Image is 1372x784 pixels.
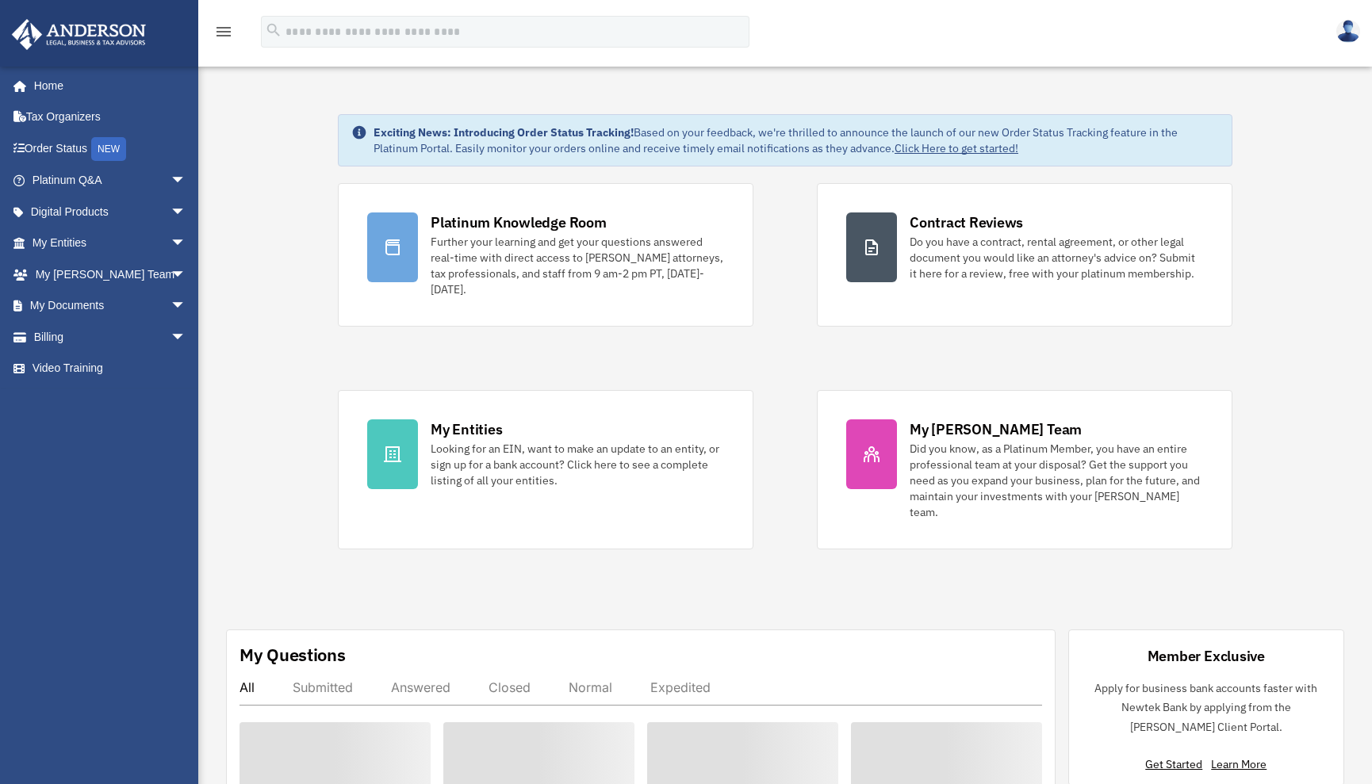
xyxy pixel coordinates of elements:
[431,234,724,297] div: Further your learning and get your questions answered real-time with direct access to [PERSON_NAM...
[240,679,255,695] div: All
[391,679,450,695] div: Answered
[214,28,233,41] a: menu
[1211,757,1267,771] a: Learn More
[171,290,202,323] span: arrow_drop_down
[374,124,1219,156] div: Based on your feedback, we're thrilled to announce the launch of our new Order Status Tracking fe...
[214,22,233,41] i: menu
[338,390,753,549] a: My Entities Looking for an EIN, want to make an update to an entity, or sign up for a bank accoun...
[11,132,210,165] a: Order StatusNEW
[171,196,202,228] span: arrow_drop_down
[240,643,346,667] div: My Questions
[1148,646,1265,666] div: Member Exclusive
[650,679,711,695] div: Expedited
[7,19,151,50] img: Anderson Advisors Platinum Portal
[11,196,210,228] a: Digital Productsarrow_drop_down
[11,165,210,197] a: Platinum Q&Aarrow_drop_down
[431,419,502,439] div: My Entities
[11,70,202,101] a: Home
[910,212,1023,232] div: Contract Reviews
[910,234,1203,281] div: Do you have a contract, rental agreement, or other legal document you would like an attorney's ad...
[817,390,1232,549] a: My [PERSON_NAME] Team Did you know, as a Platinum Member, you have an entire professional team at...
[171,321,202,354] span: arrow_drop_down
[338,183,753,327] a: Platinum Knowledge Room Further your learning and get your questions answered real-time with dire...
[910,441,1203,520] div: Did you know, as a Platinum Member, you have an entire professional team at your disposal? Get th...
[171,228,202,260] span: arrow_drop_down
[11,228,210,259] a: My Entitiesarrow_drop_down
[910,419,1082,439] div: My [PERSON_NAME] Team
[431,441,724,488] div: Looking for an EIN, want to make an update to an entity, or sign up for a bank account? Click her...
[1145,757,1209,771] a: Get Started
[11,321,210,353] a: Billingarrow_drop_down
[91,137,126,161] div: NEW
[11,258,210,290] a: My [PERSON_NAME] Teamarrow_drop_down
[489,679,531,695] div: Closed
[817,183,1232,327] a: Contract Reviews Do you have a contract, rental agreement, or other legal document you would like...
[293,679,353,695] div: Submitted
[374,125,634,140] strong: Exciting News: Introducing Order Status Tracking!
[569,679,612,695] div: Normal
[11,353,210,384] a: Video Training
[1082,679,1332,737] p: Apply for business bank accounts faster with Newtek Bank by applying from the [PERSON_NAME] Clien...
[11,101,210,133] a: Tax Organizers
[895,141,1018,155] a: Click Here to get started!
[265,21,282,39] i: search
[11,290,210,322] a: My Documentsarrow_drop_down
[431,212,607,232] div: Platinum Knowledge Room
[1336,20,1360,43] img: User Pic
[171,165,202,197] span: arrow_drop_down
[171,258,202,291] span: arrow_drop_down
